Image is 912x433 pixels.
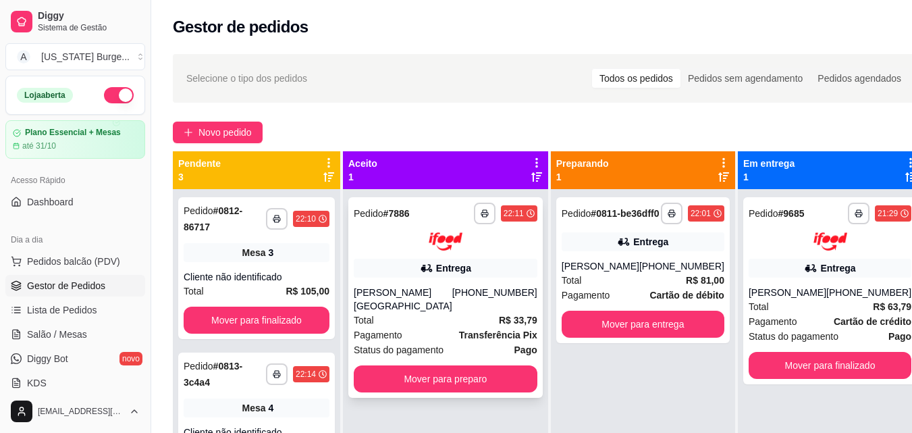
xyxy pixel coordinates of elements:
span: Status do pagamento [354,342,444,357]
span: Salão / Mesas [27,328,87,341]
span: Total [184,284,204,299]
span: Pedido [184,361,213,372]
strong: R$ 63,79 [873,301,911,312]
button: Mover para preparo [354,365,537,392]
span: Pagamento [354,328,402,342]
span: Status do pagamento [749,329,838,344]
strong: Pago [888,331,911,342]
span: Total [562,273,582,288]
a: Gestor de Pedidos [5,275,145,297]
span: Total [354,313,374,328]
button: Novo pedido [173,122,263,143]
a: Lista de Pedidos [5,299,145,321]
img: ifood [813,232,847,251]
span: Mesa [242,246,266,259]
strong: # 0811-be36dff0 [591,208,659,219]
div: 3 [269,246,274,259]
div: [PHONE_NUMBER] [639,259,724,273]
p: Em entrega [743,157,795,170]
a: Dashboard [5,191,145,213]
div: 21:29 [878,208,898,219]
span: Pedido [562,208,591,219]
p: 1 [743,170,795,184]
span: plus [184,128,193,137]
span: KDS [27,376,47,390]
a: Diggy Botnovo [5,348,145,370]
span: Lista de Pedidos [27,303,97,317]
strong: Cartão de débito [649,290,724,301]
span: [EMAIL_ADDRESS][DOMAIN_NAME] [38,406,124,417]
img: ifood [429,232,462,251]
span: Diggy Bot [27,352,68,365]
div: [PHONE_NUMBER] [826,286,911,299]
span: Pagamento [562,288,610,303]
strong: # 7886 [383,208,410,219]
span: A [17,50,30,63]
div: 4 [269,401,274,415]
p: Preparando [556,157,609,170]
div: Entrega [633,235,668,249]
strong: # 0812-86717 [184,205,242,232]
span: Pedido [749,208,778,219]
strong: # 0813-3c4a4 [184,361,242,388]
div: Entrega [436,261,471,275]
div: 22:10 [296,213,316,224]
article: até 31/10 [22,141,56,151]
strong: R$ 33,79 [499,315,537,326]
strong: # 9685 [778,208,805,219]
span: Mesa [242,401,266,415]
button: Mover para finalizado [184,307,329,334]
span: Diggy [38,10,140,22]
div: [PERSON_NAME] [749,286,826,299]
div: 22:01 [691,208,711,219]
div: Todos os pedidos [592,69,680,88]
span: Novo pedido [198,125,252,140]
a: DiggySistema de Gestão [5,5,145,38]
strong: R$ 81,00 [686,275,724,286]
div: Pedidos agendados [810,69,909,88]
article: Plano Essencial + Mesas [25,128,121,138]
span: Selecione o tipo dos pedidos [186,71,307,86]
button: Mover para finalizado [749,352,911,379]
div: Acesso Rápido [5,170,145,191]
div: [US_STATE] Burge ... [41,50,130,63]
div: Cliente não identificado [184,270,329,284]
span: Pedidos balcão (PDV) [27,255,120,268]
p: 1 [556,170,609,184]
strong: Transferência Pix [459,330,537,340]
a: Salão / Mesas [5,324,145,345]
p: 1 [348,170,377,184]
span: Gestor de Pedidos [27,279,105,292]
div: Pedidos sem agendamento [680,69,810,88]
span: Dashboard [27,195,74,209]
strong: R$ 105,00 [286,286,329,297]
button: Select a team [5,43,145,70]
div: [PERSON_NAME][GEOGRAPHIC_DATA] [354,286,452,313]
p: Aceito [348,157,377,170]
strong: Cartão de crédito [834,316,911,327]
span: Pedido [354,208,383,219]
a: KDS [5,372,145,394]
span: Total [749,299,769,314]
div: [PERSON_NAME] [562,259,639,273]
strong: Pago [514,345,537,355]
p: 3 [178,170,221,184]
div: 22:14 [296,369,316,380]
span: Sistema de Gestão [38,22,140,33]
a: Plano Essencial + Mesasaté 31/10 [5,120,145,159]
span: Pedido [184,205,213,216]
button: Alterar Status [104,87,134,103]
div: Dia a dia [5,229,145,251]
div: [PHONE_NUMBER] [452,286,537,313]
p: Pendente [178,157,221,170]
div: Loja aberta [17,88,73,103]
button: [EMAIL_ADDRESS][DOMAIN_NAME] [5,395,145,428]
h2: Gestor de pedidos [173,16,309,38]
button: Pedidos balcão (PDV) [5,251,145,272]
span: Pagamento [749,314,797,329]
div: Entrega [820,261,855,275]
div: 22:11 [504,208,524,219]
button: Mover para entrega [562,311,724,338]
